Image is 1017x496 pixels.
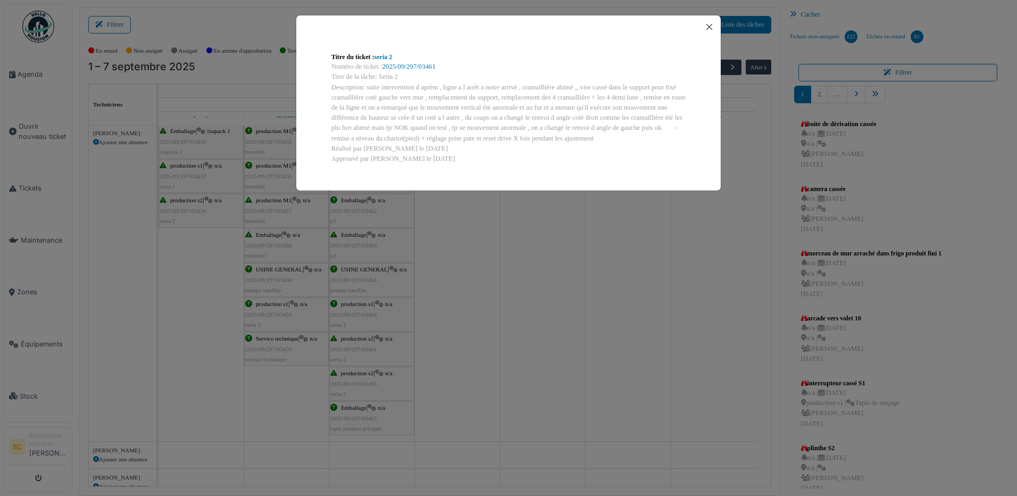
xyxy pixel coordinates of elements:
div: Titre de la tâche: Seria 2 [331,72,686,82]
a: 2025/09/297/03461 [382,63,436,70]
a: seria 2 [374,53,393,61]
button: Close [702,20,716,34]
div: Numéro de ticket : [331,62,686,72]
div: Approuvé par [PERSON_NAME] le [DATE] [331,154,686,164]
div: Réalisé par [PERSON_NAME] le [DATE] [331,144,686,154]
div: Titre du ticket : [331,52,686,62]
div: Description: suite intervention d aprèm , ligne a l arrêt a notre arrivé , cramaillière abimé ,, ... [331,82,686,144]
